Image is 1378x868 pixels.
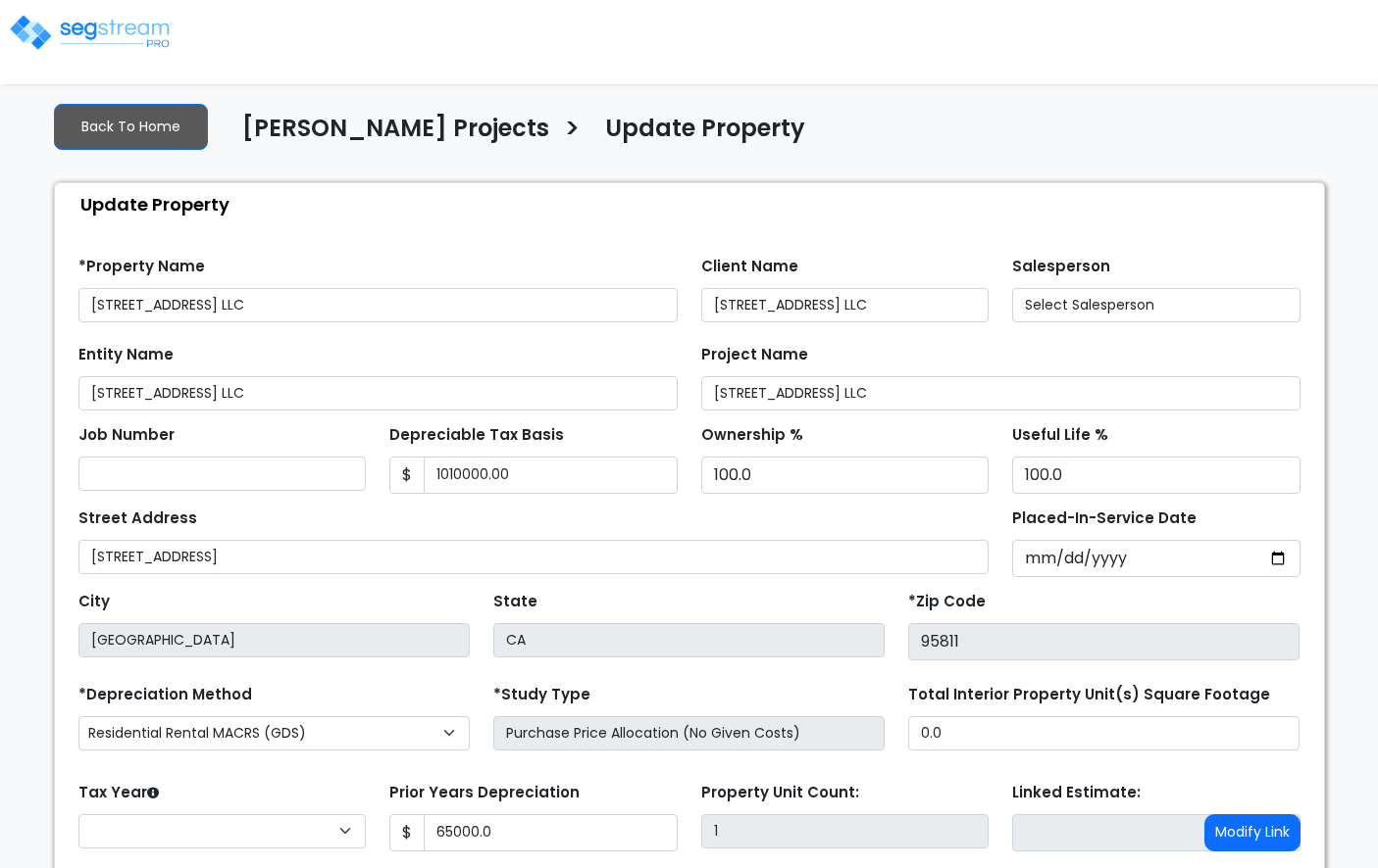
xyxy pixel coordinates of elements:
span: $ [389,814,425,851]
a: Back To Home [54,104,208,150]
input: Property Name [78,288,678,322]
h3: > [564,113,581,151]
label: City [78,591,110,613]
label: Depreciable Tax Basis [389,424,564,447]
label: *Zip Code [908,591,986,613]
img: logo_pro_r.png [8,13,175,52]
label: Ownership % [701,424,803,447]
input: Client Name [701,288,990,322]
label: Prior Years Depreciation [389,782,580,804]
h4: [PERSON_NAME] Projects [242,115,549,148]
div: Update Property [65,183,1324,225]
input: 0.00 [424,814,678,851]
a: [PERSON_NAME] Projects [228,115,549,156]
label: Linked Estimate: [1012,782,1141,804]
input: Project Name [701,376,1301,410]
label: Salesperson [1012,256,1110,278]
label: Placed-In-Service Date [1012,507,1197,530]
a: Update Property [590,115,805,156]
input: Ownership [701,457,990,494]
button: Modify Link [1204,814,1301,851]
label: Useful Life % [1012,424,1108,447]
label: Tax Year [78,782,159,804]
label: Job Number [78,424,175,447]
label: *Property Name [78,256,205,278]
input: Zip Code [908,623,1300,660]
input: total square foot [908,716,1300,750]
input: Street Address [78,540,990,574]
label: Client Name [701,256,798,278]
h4: Update Property [605,115,805,148]
label: *Depreciation Method [78,684,252,706]
label: State [493,591,537,613]
label: Property Unit Count: [701,782,859,804]
label: Street Address [78,507,197,530]
input: Entity Name [78,376,678,410]
label: Entity Name [78,344,174,366]
input: Depreciation [1012,457,1301,494]
input: Building Count [701,814,990,848]
label: Project Name [701,344,808,366]
label: *Study Type [493,684,590,706]
label: Total Interior Property Unit(s) Square Footage [908,684,1270,706]
span: $ [389,457,425,494]
input: 0.00 [424,457,678,494]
